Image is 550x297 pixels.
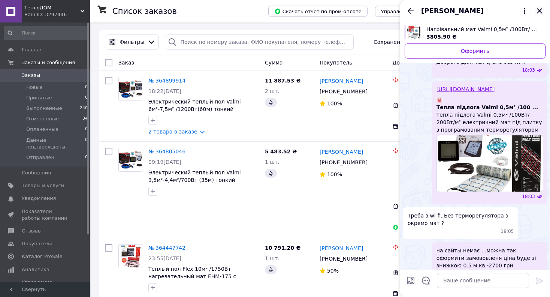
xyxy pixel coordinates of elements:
span: 18:05 12.10.2025 [501,228,514,235]
span: 2 шт. [265,88,279,94]
span: 0 [85,154,88,161]
span: 10 791.20 ₴ [265,245,300,251]
button: Закрыть [535,6,544,15]
span: 18:22[DATE] [148,88,181,94]
img: Фото товару [119,151,142,168]
span: 18:03 12.10.2025 [522,67,535,73]
div: [PHONE_NUMBER] [318,157,369,168]
span: 23:55[DATE] [148,255,181,261]
a: [PERSON_NAME] [320,244,363,252]
span: Фильтры [120,38,144,46]
button: Открыть шаблоны ответов [421,276,431,285]
span: Управление статусами [381,9,440,14]
div: Ваш ID: 3297446 [24,11,90,18]
a: Электрический теплый пол Valmi 3,5м²-4,4м²/700Вт (35м) тонкий греющий кабель под плитку c терморе... [148,169,241,198]
input: Поиск [4,26,88,40]
span: Нагрівальний мат Valmi 0,5м² /100Вт/ 200Вт/м² тепла підлога з програмованим терморегулятором F70 ... [426,25,540,33]
button: Скачать отчет по пром-оплате [268,6,368,17]
span: Каталог ProSale [22,253,62,260]
span: Новые [26,84,43,91]
span: 0 [85,84,88,91]
span: 50% [327,268,339,274]
span: Сумма [265,60,283,66]
span: Отправлен [26,154,54,161]
span: 11 887.53 ₴ [265,78,300,84]
span: Показатели работы компании [22,208,69,222]
span: Выполненные [26,105,62,112]
span: 3805.90 ₴ [426,34,457,40]
span: Товары и услуги [22,182,64,189]
span: 1 шт. [265,255,279,261]
a: Электрический теплый пол Valmi 6м²-7,5м² /1200Вт(60м) тонкий греющий кабель под плитку c терморег... [148,99,241,127]
a: № 364805046 [148,148,185,154]
a: [PERSON_NAME] [320,148,363,156]
a: Теплый пол Flex 10м² /1750Вт нагревательный мат EHM-175 с программируемым терморегулятором P30 [148,266,255,294]
span: 5 483.52 ₴ [265,148,297,154]
span: Треба з wi fi. Без терморегулятора э окремо мат ? [408,212,514,227]
a: Посмотреть товар [405,25,546,40]
span: Принятые [26,94,52,101]
span: Данные подтверждены. [26,137,85,150]
span: Сохраненные фильтры: [374,38,439,46]
span: 100% [327,171,342,177]
a: [URL][DOMAIN_NAME] [436,86,495,92]
span: Тепла підлога Valmi 0,5м² /100 ... [436,103,538,111]
span: 34 [82,115,88,122]
button: [PERSON_NAME] [421,6,529,16]
span: Оплаченные [26,126,58,133]
span: Уведомления [22,195,56,202]
a: 2 товара в заказе [148,129,197,135]
span: 0 [85,94,88,101]
span: [PERSON_NAME] [421,6,484,16]
input: Поиск по номеру заказа, ФИО покупателя, номеру телефона, Email, номеру накладной [165,34,353,49]
span: Покупатель [320,60,353,66]
span: Заказы [22,72,40,79]
span: Скачать отчет по пром-оплате [274,8,362,15]
a: [PERSON_NAME] [320,77,363,85]
span: Аналитика [22,266,49,273]
a: Фото товару [118,77,142,101]
span: 0 [85,137,88,150]
a: Фото товару [118,148,142,172]
div: [PHONE_NUMBER] [318,253,369,264]
button: Назад [406,6,415,15]
img: Тепла підлога Valmi 0,5м² /100 ... [436,97,442,103]
span: 100% [327,100,342,106]
h1: Список заказов [112,7,177,16]
span: 18:03 12.10.2025 [522,193,535,200]
img: 3355411047_w640_h640_nagrevatelnyj-mat-valmi.jpg [407,25,420,39]
span: Заказы и сообщения [22,59,75,66]
span: Отмененные [26,115,59,122]
button: Управление статусами [375,6,446,17]
span: Тепла підлога Valmi 0,5м² /100Вт/ 200Вт/м² електричний мат під плитку з програмованим терморегуля... [436,111,543,133]
span: Покупатели [22,240,52,247]
span: Доставка и оплата [393,60,445,66]
img: Тепла підлога Valmi 0,5м² /100 ... [436,135,543,192]
span: 1 шт. [265,159,279,165]
div: [PHONE_NUMBER] [318,86,369,97]
span: 240 [80,105,88,112]
span: 09:19[DATE] [148,159,181,165]
span: на сайты немає ...можна так оформити замововленя ціна буде зі знижкою 0.5 м.кв -2700 грн [436,247,543,269]
a: № 364899914 [148,78,185,84]
span: Заказ [118,60,134,66]
span: Сообщения [22,169,51,176]
a: Оформить [405,43,546,58]
a: Фото товару [118,244,142,268]
img: Фото товару [119,80,142,97]
span: ТеплоДОМ [24,4,81,11]
span: 0 [85,126,88,133]
img: Фото товару [120,244,141,268]
a: № 364447742 [148,245,185,251]
span: Управление сайтом [22,279,69,292]
span: Главная [22,46,43,53]
span: Отзывы [22,228,42,234]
